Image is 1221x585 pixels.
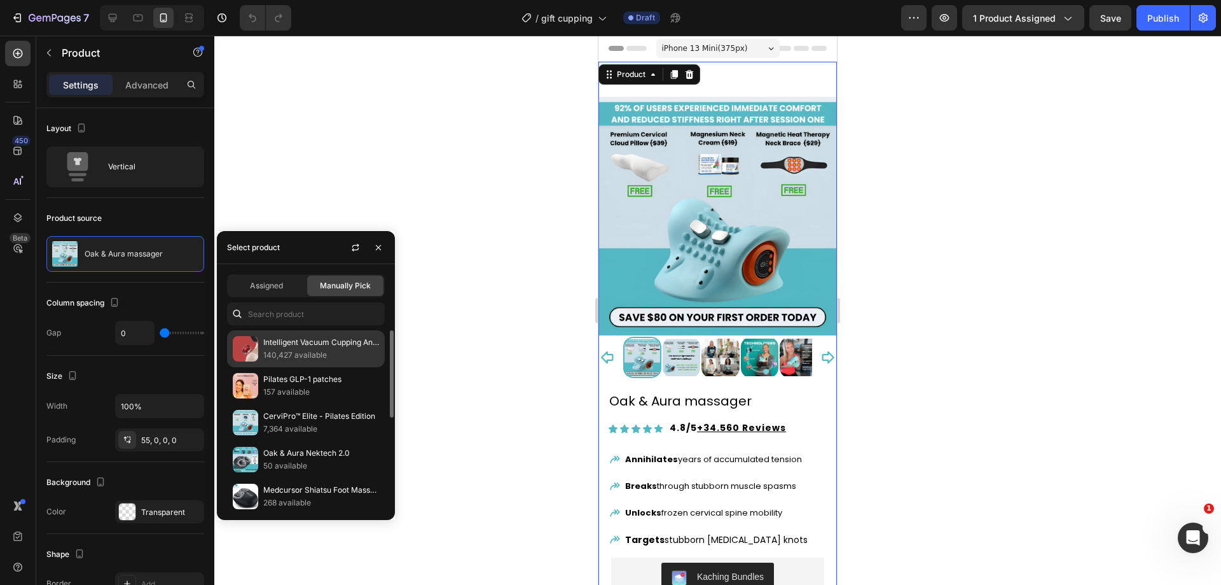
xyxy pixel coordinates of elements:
[263,373,379,386] p: Pilates GLP-1 patches
[46,368,80,385] div: Size
[116,321,154,344] input: Auto
[46,213,102,224] div: Product source
[1204,504,1214,514] span: 1
[46,400,67,412] div: Width
[99,535,165,548] div: Kaching Bundles
[83,10,89,25] p: 7
[46,474,108,491] div: Background
[63,527,176,558] button: Kaching Bundles
[12,136,31,146] div: 450
[46,506,66,518] div: Color
[320,280,371,292] span: Manually Pick
[63,78,99,92] p: Settings
[141,507,201,518] div: Transparent
[263,423,379,435] p: 7,364 available
[125,78,169,92] p: Advanced
[263,349,379,362] p: 140,427 available
[598,36,837,585] iframe: Design area
[962,5,1084,31] button: 1 product assigned
[16,33,50,45] div: Product
[263,410,379,423] p: CerviPro™ Elite - Pilates Edition
[973,11,1056,25] span: 1 product assigned
[73,535,88,550] img: KachingBundles.png
[263,447,379,460] p: Oak & Aura Nektech 2.0
[62,45,170,60] p: Product
[85,250,163,258] p: Oak & Aura massager
[46,120,89,137] div: Layout
[233,373,258,398] img: collections
[233,336,258,362] img: collections
[263,386,379,398] p: 157 available
[636,12,655,24] span: Draft
[227,302,385,325] input: Search in Settings & Advanced
[227,242,280,253] div: Select product
[1147,11,1179,25] div: Publish
[240,5,291,31] div: Undo/Redo
[5,5,95,31] button: 7
[1100,13,1121,24] span: Save
[46,546,87,563] div: Shape
[10,233,31,243] div: Beta
[233,447,258,472] img: collections
[46,295,122,312] div: Column spacing
[535,11,539,25] span: /
[263,460,379,472] p: 50 available
[233,484,258,509] img: collections
[263,336,379,349] p: Intelligent Vacuum Cupping And Scraping Instrument
[233,410,258,435] img: collections
[541,11,593,25] span: gift cupping
[108,152,186,181] div: Vertical
[141,435,201,446] div: 55, 0, 0, 0
[52,241,78,267] img: product feature img
[116,395,203,418] input: Auto
[263,484,379,497] p: Medcursor Shiatsu Foot Massager Machine with Heat Roller Muscle Relaxation Pain Relief Electric F...
[250,280,283,292] span: Assigned
[46,327,61,339] div: Gap
[46,434,76,446] div: Padding
[263,497,379,509] p: 268 available
[1178,523,1208,553] iframe: Intercom live chat
[1136,5,1190,31] button: Publish
[1089,5,1131,31] button: Save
